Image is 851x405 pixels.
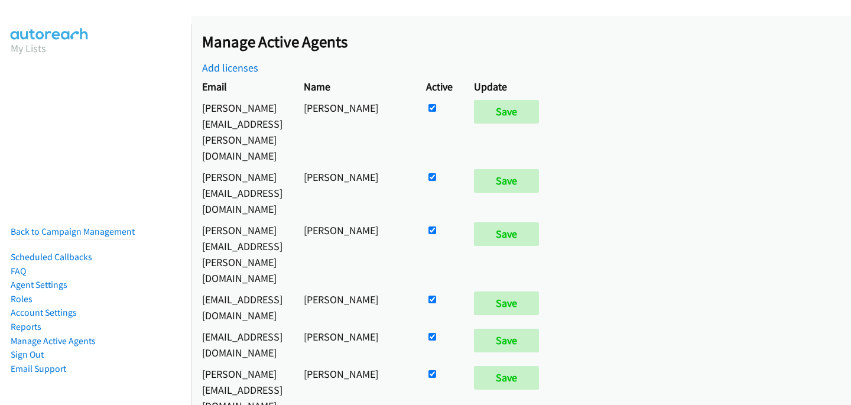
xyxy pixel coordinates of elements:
[202,61,258,74] a: Add licenses
[11,321,41,332] a: Reports
[11,293,33,304] a: Roles
[293,289,415,326] td: [PERSON_NAME]
[11,307,77,318] a: Account Settings
[11,265,26,277] a: FAQ
[463,76,555,97] th: Update
[11,363,66,374] a: Email Support
[293,219,415,289] td: [PERSON_NAME]
[191,289,293,326] td: [EMAIL_ADDRESS][DOMAIN_NAME]
[11,41,46,55] a: My Lists
[751,354,842,396] iframe: Checklist
[293,326,415,363] td: [PERSON_NAME]
[11,349,44,360] a: Sign Out
[293,166,415,219] td: [PERSON_NAME]
[191,219,293,289] td: [PERSON_NAME][EMAIL_ADDRESS][PERSON_NAME][DOMAIN_NAME]
[11,335,96,346] a: Manage Active Agents
[474,222,539,246] input: Save
[191,166,293,219] td: [PERSON_NAME][EMAIL_ADDRESS][DOMAIN_NAME]
[474,366,539,390] input: Save
[191,97,293,166] td: [PERSON_NAME][EMAIL_ADDRESS][PERSON_NAME][DOMAIN_NAME]
[11,251,92,263] a: Scheduled Callbacks
[11,279,67,290] a: Agent Settings
[191,76,293,97] th: Email
[474,291,539,315] input: Save
[191,326,293,363] td: [EMAIL_ADDRESS][DOMAIN_NAME]
[474,169,539,193] input: Save
[474,329,539,352] input: Save
[202,32,851,52] h2: Manage Active Agents
[415,76,463,97] th: Active
[293,97,415,166] td: [PERSON_NAME]
[474,100,539,124] input: Save
[817,155,851,250] iframe: Resource Center
[293,76,415,97] th: Name
[11,226,135,237] a: Back to Campaign Management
